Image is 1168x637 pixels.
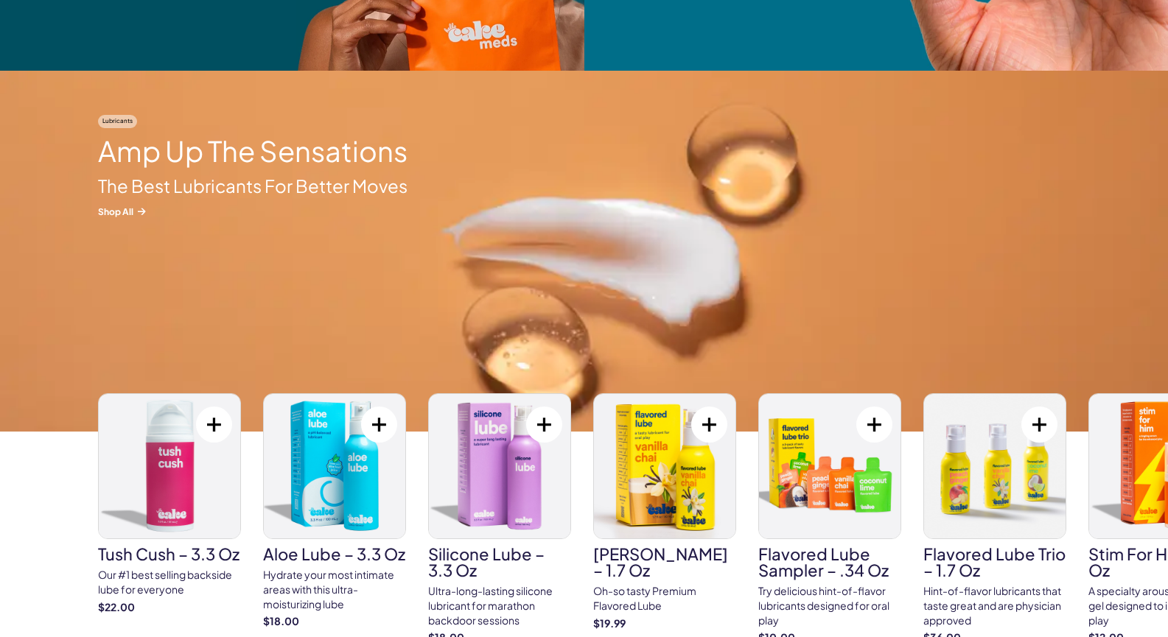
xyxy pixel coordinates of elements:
[98,568,241,596] div: Our #1 best selling backside lube for everyone
[428,584,571,627] div: Ultra-long-lasting silicone lubricant for marathon backdoor sessions
[593,546,736,578] h3: [PERSON_NAME] – 1.7 oz
[593,584,736,613] div: Oh-so tasty Premium Flavored Lube
[759,394,901,538] img: Flavored Lube Sampler – .34 oz
[758,546,901,578] h3: Flavored Lube Sampler – .34 oz
[924,394,1066,538] img: Flavored Lube Trio – 1.7 oz
[594,394,735,538] img: Vanilla Chai Lube – 1.7 oz
[923,546,1066,578] h3: Flavored Lube Trio – 1.7 oz
[98,174,408,199] p: The Best Lubricants For Better Moves
[758,584,901,627] div: Try delicious hint-of-flavor lubricants designed for oral play
[98,600,241,615] strong: $22.00
[263,614,406,629] strong: $18.00
[99,394,240,538] img: Tush Cush – 3.3 oz
[263,568,406,611] div: Hydrate your most intimate areas with this ultra-moisturizing lube
[593,393,736,630] a: Vanilla Chai Lube – 1.7 oz [PERSON_NAME] – 1.7 oz Oh-so tasty Premium Flavored Lube $19.99
[923,584,1066,627] div: Hint-of-flavor lubricants that taste great and are physician approved
[98,393,241,614] a: Tush Cush – 3.3 oz Tush Cush – 3.3 oz Our #1 best selling backside lube for everyone $22.00
[429,394,570,538] img: Silicone Lube – 3.3 oz
[98,546,241,562] h3: Tush Cush – 3.3 oz
[263,546,406,562] h3: Aloe Lube – 3.3 oz
[98,115,137,127] span: Lubricants
[264,394,405,538] img: Aloe Lube – 3.3 oz
[428,546,571,578] h3: Silicone Lube – 3.3 oz
[98,136,408,166] h2: Amp Up The Sensations
[98,205,408,218] p: Shop All
[263,393,406,628] a: Aloe Lube – 3.3 oz Aloe Lube – 3.3 oz Hydrate your most intimate areas with this ultra-moisturizi...
[593,616,736,631] strong: $19.99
